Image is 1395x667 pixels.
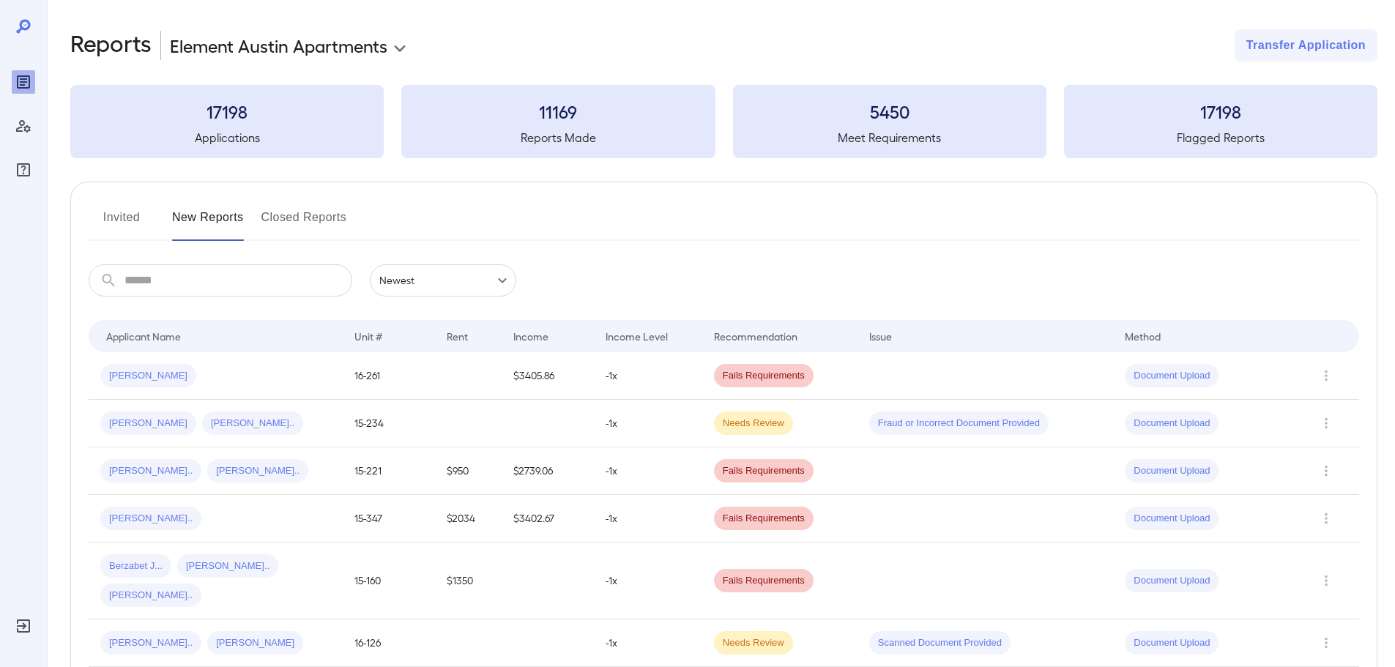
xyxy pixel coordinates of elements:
td: $1350 [435,543,502,619]
button: Transfer Application [1235,29,1377,62]
td: -1x [594,400,702,447]
td: -1x [594,352,702,400]
h5: Meet Requirements [733,129,1046,146]
div: Recommendation [714,327,797,345]
div: Income Level [606,327,668,345]
h5: Applications [70,129,384,146]
summary: 17198Applications11169Reports Made5450Meet Requirements17198Flagged Reports [70,85,1377,158]
div: Issue [869,327,893,345]
h5: Reports Made [401,129,715,146]
span: Document Upload [1125,512,1219,526]
span: Needs Review [714,417,793,431]
button: Row Actions [1314,507,1338,530]
div: Manage Users [12,114,35,138]
button: Closed Reports [261,206,347,241]
div: FAQ [12,158,35,182]
span: [PERSON_NAME] [207,636,303,650]
div: Rent [447,327,470,345]
td: 15-221 [343,447,435,495]
td: $950 [435,447,502,495]
td: 16-126 [343,619,435,667]
div: Income [513,327,548,345]
div: Log Out [12,614,35,638]
h5: Flagged Reports [1064,129,1377,146]
span: Fails Requirements [714,369,814,383]
span: Berzabet J... [100,559,171,573]
span: Document Upload [1125,464,1219,478]
span: [PERSON_NAME].. [100,464,201,478]
span: Document Upload [1125,574,1219,588]
td: $3405.86 [502,352,594,400]
span: [PERSON_NAME].. [100,589,201,603]
h2: Reports [70,29,152,62]
div: Reports [12,70,35,94]
span: Fails Requirements [714,512,814,526]
span: [PERSON_NAME].. [100,636,201,650]
div: Method [1125,327,1161,345]
td: -1x [594,543,702,619]
span: [PERSON_NAME].. [202,417,303,431]
h3: 17198 [1064,100,1377,123]
button: Row Actions [1314,459,1338,482]
span: [PERSON_NAME] [100,369,196,383]
td: -1x [594,495,702,543]
p: Element Austin Apartments [170,34,387,57]
button: New Reports [172,206,244,241]
td: $2034 [435,495,502,543]
span: Document Upload [1125,417,1219,431]
span: Fraud or Incorrect Document Provided [869,417,1049,431]
h3: 5450 [733,100,1046,123]
td: $2739.06 [502,447,594,495]
td: $3402.67 [502,495,594,543]
h3: 17198 [70,100,384,123]
td: 16-261 [343,352,435,400]
h3: 11169 [401,100,715,123]
td: 15-160 [343,543,435,619]
span: Document Upload [1125,369,1219,383]
span: Document Upload [1125,636,1219,650]
span: Fails Requirements [714,464,814,478]
div: Applicant Name [106,327,181,345]
td: -1x [594,619,702,667]
td: -1x [594,447,702,495]
div: Unit # [354,327,382,345]
span: Scanned Document Provided [869,636,1011,650]
span: Fails Requirements [714,574,814,588]
button: Row Actions [1314,631,1338,655]
td: 15-347 [343,495,435,543]
div: Newest [370,264,516,297]
button: Row Actions [1314,569,1338,592]
button: Row Actions [1314,364,1338,387]
span: [PERSON_NAME] [100,417,196,431]
button: Invited [89,206,155,241]
td: 15-234 [343,400,435,447]
span: [PERSON_NAME].. [177,559,278,573]
span: [PERSON_NAME].. [207,464,308,478]
span: [PERSON_NAME].. [100,512,201,526]
button: Row Actions [1314,411,1338,435]
span: Needs Review [714,636,793,650]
